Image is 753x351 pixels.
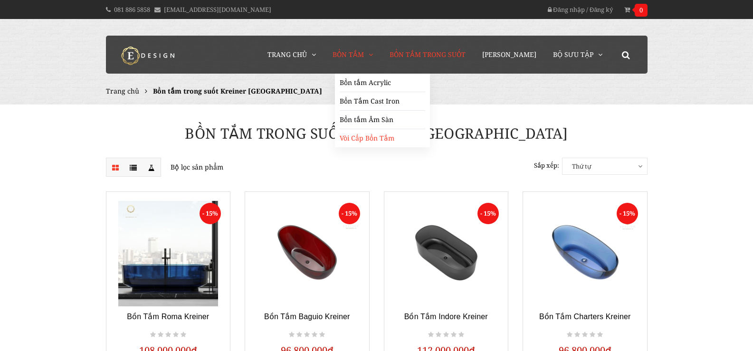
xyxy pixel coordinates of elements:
h1: Bồn tắm trong suốt Kreiner [GEOGRAPHIC_DATA] [99,123,655,143]
span: - 15% [339,203,360,224]
i: Not rated yet! [567,331,572,339]
a: Bồn tắm Âm Sàn [340,111,425,129]
i: Not rated yet! [574,331,580,339]
span: Bộ Sưu Tập [553,50,593,59]
i: Not rated yet! [582,331,588,339]
span: Bồn tắm trong suốt Kreiner [GEOGRAPHIC_DATA] [153,86,322,95]
span: - 15% [477,203,499,224]
i: Not rated yet! [165,331,171,339]
p: Bộ lọc sản phẩm [106,158,370,177]
i: Not rated yet! [319,331,325,339]
a: Bồn Tắm Cast Iron [340,92,425,111]
a: Bồn Tắm Baguio Kreiner [264,313,350,321]
span: - 15% [617,203,638,224]
a: Trang chủ [260,36,323,74]
i: Not rated yet! [296,331,302,339]
span: / [586,5,588,14]
img: logo Kreiner Germany - Edesign Interior [113,46,184,65]
i: Not rated yet! [289,331,295,339]
a: Bồn Tắm Indore Kreiner [404,313,488,321]
i: Not rated yet! [458,331,464,339]
i: Not rated yet! [590,331,595,339]
div: Not rated yet! [287,329,326,341]
div: Not rated yet! [149,329,188,341]
span: - 15% [200,203,221,224]
i: Not rated yet! [451,331,457,339]
a: 081 886 5858 [114,5,150,14]
i: Not rated yet! [304,331,310,339]
span: [PERSON_NAME] [482,50,536,59]
i: Not rated yet! [597,331,603,339]
a: Vòi Cấp Bồn Tắm [340,129,425,147]
a: Bồn Tắm Trong Suốt [382,36,473,74]
a: [PERSON_NAME] [475,36,543,74]
i: Not rated yet! [181,331,186,339]
label: Sắp xếp: [534,158,559,173]
a: Trang chủ [106,86,139,95]
i: Not rated yet! [158,331,163,339]
span: 0 [635,4,648,17]
i: Not rated yet! [312,331,317,339]
span: Trang chủ [267,50,307,59]
a: Bồn Tắm Charters Kreiner [539,313,631,321]
i: Not rated yet! [428,331,434,339]
a: Bộ Sưu Tập [546,36,610,74]
span: Thứ tự [562,158,647,174]
a: [EMAIL_ADDRESS][DOMAIN_NAME] [164,5,271,14]
div: Not rated yet! [565,329,604,341]
a: Bồn Tắm Roma Kreiner [127,313,209,321]
div: Not rated yet! [427,329,466,341]
i: Not rated yet! [436,331,441,339]
i: Not rated yet! [443,331,449,339]
i: Not rated yet! [150,331,156,339]
a: Bồn tắm Acrylic [340,74,425,92]
i: Not rated yet! [173,331,179,339]
span: Bồn Tắm [333,50,364,59]
span: Bồn Tắm Trong Suốt [390,50,466,59]
a: Bồn Tắm [325,36,380,74]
